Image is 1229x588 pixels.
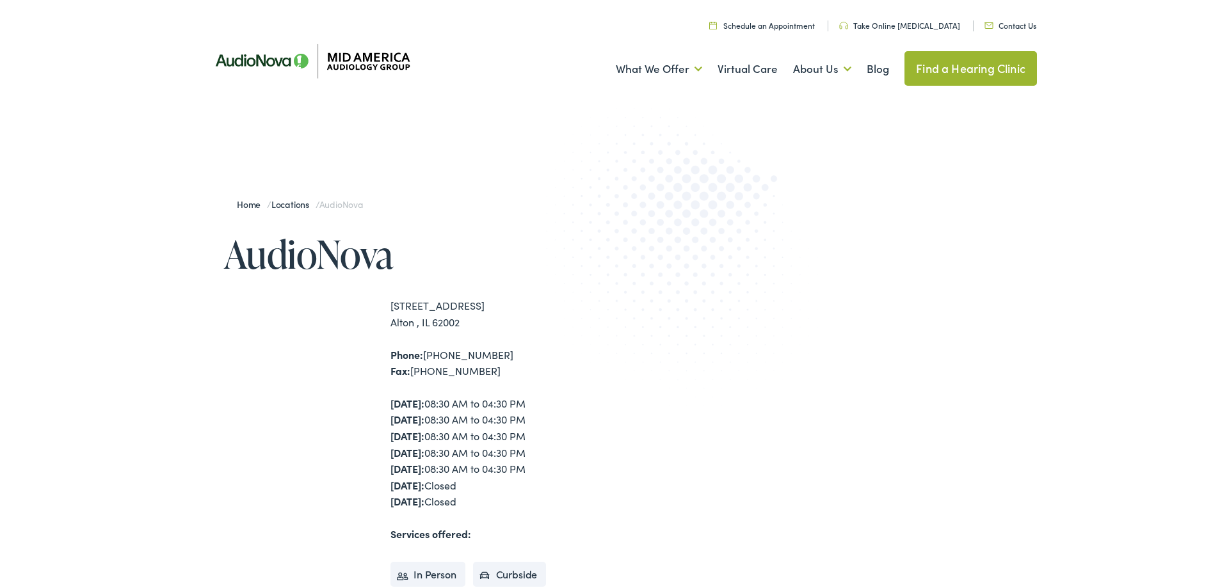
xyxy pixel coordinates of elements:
strong: [DATE]: [390,445,424,459]
a: Locations [271,198,316,211]
strong: [DATE]: [390,494,424,508]
strong: [DATE]: [390,396,424,410]
strong: [DATE]: [390,429,424,443]
li: In Person [390,562,465,587]
a: What We Offer [616,45,702,93]
a: Home [237,198,267,211]
strong: [DATE]: [390,461,424,475]
div: [PHONE_NUMBER] [PHONE_NUMBER] [390,347,614,379]
strong: [DATE]: [390,478,424,492]
li: Curbside [473,562,547,587]
h1: AudioNova [224,233,614,275]
a: Virtual Care [718,45,778,93]
span: AudioNova [319,198,363,211]
div: 08:30 AM to 04:30 PM 08:30 AM to 04:30 PM 08:30 AM to 04:30 PM 08:30 AM to 04:30 PM 08:30 AM to 0... [390,395,614,510]
strong: Phone: [390,347,423,362]
img: utility icon [839,22,848,29]
strong: [DATE]: [390,412,424,426]
img: utility icon [709,21,717,29]
a: Blog [867,45,889,93]
a: Take Online [MEDICAL_DATA] [839,20,960,31]
strong: Services offered: [390,527,471,541]
a: Contact Us [984,20,1036,31]
a: About Us [793,45,851,93]
a: Find a Hearing Clinic [904,51,1037,86]
span: / / [237,198,363,211]
div: [STREET_ADDRESS] Alton , IL 62002 [390,298,614,330]
strong: Fax: [390,363,410,377]
a: Schedule an Appointment [709,20,815,31]
img: utility icon [984,22,993,29]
